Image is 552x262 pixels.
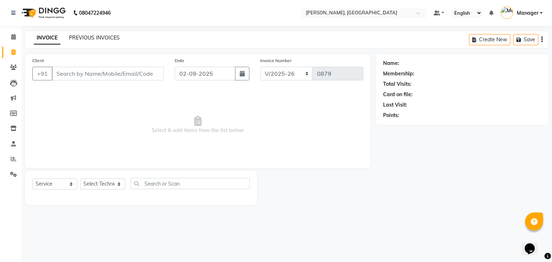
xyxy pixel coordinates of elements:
[130,178,250,189] input: Search or Scan
[383,70,414,78] div: Membership:
[517,9,538,17] span: Manager
[32,67,52,80] button: +91
[469,34,510,45] button: Create New
[383,60,399,67] div: Name:
[52,67,164,80] input: Search by Name/Mobile/Email/Code
[383,112,399,119] div: Points:
[522,233,545,255] iframe: chat widget
[383,101,407,109] div: Last Visit:
[18,3,68,23] img: logo
[69,34,120,41] a: PREVIOUS INVOICES
[32,89,363,161] span: Select & add items from the list below
[513,34,538,45] button: Save
[501,6,513,19] img: Manager
[260,57,291,64] label: Invoice Number
[383,80,411,88] div: Total Visits:
[79,3,111,23] b: 08047224946
[383,91,413,98] div: Card on file:
[34,32,60,45] a: INVOICE
[175,57,184,64] label: Date
[32,57,44,64] label: Client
